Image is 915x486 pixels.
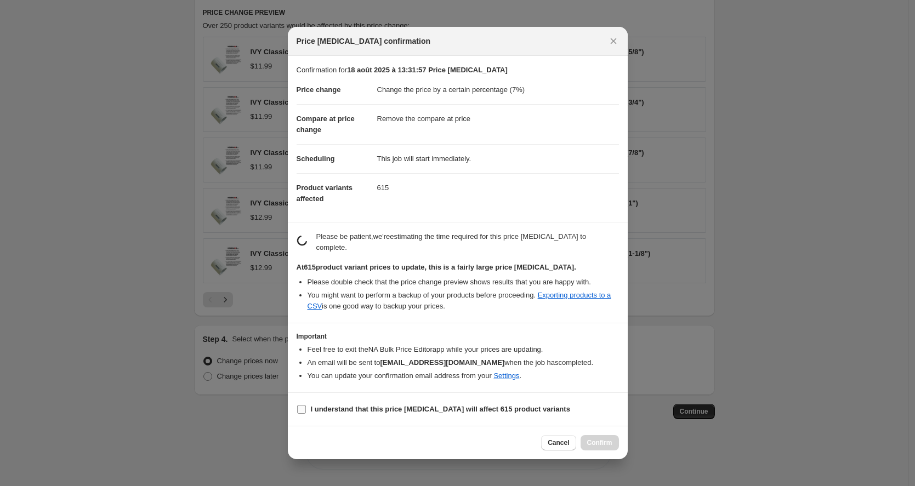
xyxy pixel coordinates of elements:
[308,291,611,310] a: Exporting products to a CSV
[380,358,504,367] b: [EMAIL_ADDRESS][DOMAIN_NAME]
[297,36,431,47] span: Price [MEDICAL_DATA] confirmation
[316,231,619,253] p: Please be patient, we're estimating the time required for this price [MEDICAL_DATA] to complete.
[297,65,619,76] p: Confirmation for
[347,66,508,74] b: 18 août 2025 à 13:31:57 Price [MEDICAL_DATA]
[308,344,619,355] li: Feel free to exit the NA Bulk Price Editor app while your prices are updating.
[606,33,621,49] button: Close
[297,85,341,94] span: Price change
[297,184,353,203] span: Product variants affected
[297,263,576,271] b: At 615 product variant prices to update, this is a fairly large price [MEDICAL_DATA].
[297,155,335,163] span: Scheduling
[308,290,619,312] li: You might want to perform a backup of your products before proceeding. is one good way to backup ...
[493,371,519,380] a: Settings
[541,435,576,450] button: Cancel
[377,144,619,173] dd: This job will start immediately.
[308,370,619,381] li: You can update your confirmation email address from your .
[308,357,619,368] li: An email will be sent to when the job has completed .
[311,405,570,413] b: I understand that this price [MEDICAL_DATA] will affect 615 product variants
[377,76,619,104] dd: Change the price by a certain percentage (7%)
[297,332,619,341] h3: Important
[548,438,569,447] span: Cancel
[377,173,619,202] dd: 615
[308,277,619,288] li: Please double check that the price change preview shows results that you are happy with.
[297,115,355,134] span: Compare at price change
[377,104,619,133] dd: Remove the compare at price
